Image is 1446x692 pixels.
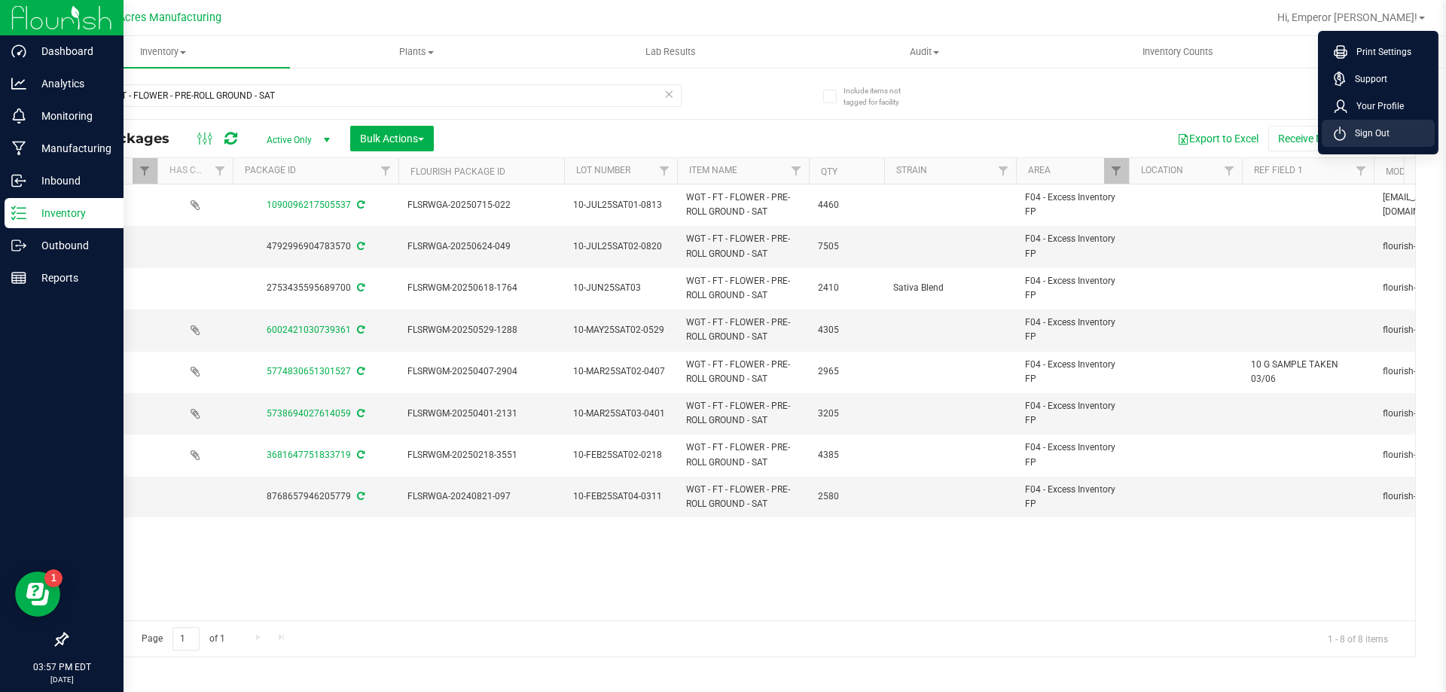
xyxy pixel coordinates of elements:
[355,366,365,376] span: Sync from Compliance System
[245,165,296,175] a: Package ID
[1104,158,1129,184] a: Filter
[544,36,798,68] a: Lab Results
[843,85,919,108] span: Include items not tagged for facility
[818,448,875,462] span: 4385
[36,36,290,68] a: Inventory
[798,36,1051,68] a: Audit
[689,165,737,175] a: Item Name
[1277,11,1417,23] span: Hi, Emperor [PERSON_NAME]!
[1346,126,1390,141] span: Sign Out
[818,281,875,295] span: 2410
[291,45,543,59] span: Plants
[374,158,398,184] a: Filter
[1386,166,1439,177] a: Modified By
[26,236,117,255] p: Outbound
[1251,358,1365,386] span: 10 G SAMPLE TAKEN 03/06
[1346,72,1387,87] span: Support
[230,489,401,504] div: 8768657946205779
[1028,165,1051,175] a: Area
[355,282,365,293] span: Sync from Compliance System
[1025,358,1120,386] span: F04 - Excess Inventory FP
[1322,120,1435,147] li: Sign Out
[11,206,26,221] inline-svg: Inventory
[686,232,800,261] span: WGT - FT - FLOWER - PRE-ROLL GROUND - SAT
[133,158,157,184] a: Filter
[7,674,117,685] p: [DATE]
[26,204,117,222] p: Inventory
[573,281,668,295] span: 10-JUN25SAT03
[267,450,351,460] a: 3681647751833719
[1051,36,1305,68] a: Inventory Counts
[407,407,555,421] span: FLSRWGM-20250401-2131
[991,158,1016,184] a: Filter
[1167,126,1268,151] button: Export to Excel
[818,489,875,504] span: 2580
[573,239,668,254] span: 10-JUL25SAT02-0820
[11,270,26,285] inline-svg: Reports
[290,36,544,68] a: Plants
[896,165,927,175] a: Strain
[573,448,668,462] span: 10-FEB25SAT02-0218
[686,191,800,219] span: WGT - FT - FLOWER - PRE-ROLL GROUND - SAT
[11,76,26,91] inline-svg: Analytics
[664,84,674,104] span: Clear
[11,238,26,253] inline-svg: Outbound
[355,450,365,460] span: Sync from Compliance System
[172,627,200,651] input: 1
[1025,232,1120,261] span: F04 - Excess Inventory FP
[818,364,875,379] span: 2965
[784,158,809,184] a: Filter
[230,239,401,254] div: 4792996904783570
[1316,627,1400,650] span: 1 - 8 of 8 items
[1025,399,1120,428] span: F04 - Excess Inventory FP
[1025,316,1120,344] span: F04 - Excess Inventory FP
[350,126,434,151] button: Bulk Actions
[407,281,555,295] span: FLSRWGM-20250618-1764
[573,489,668,504] span: 10-FEB25SAT04-0311
[818,198,875,212] span: 4460
[11,108,26,123] inline-svg: Monitoring
[1347,44,1411,59] span: Print Settings
[407,198,555,212] span: FLSRWGA-20250715-022
[686,399,800,428] span: WGT - FT - FLOWER - PRE-ROLL GROUND - SAT
[686,358,800,386] span: WGT - FT - FLOWER - PRE-ROLL GROUND - SAT
[78,130,185,147] span: All Packages
[1217,158,1242,184] a: Filter
[208,158,233,184] a: Filter
[267,408,351,419] a: 5738694027614059
[798,45,1051,59] span: Audit
[818,407,875,421] span: 3205
[1347,99,1404,114] span: Your Profile
[686,274,800,303] span: WGT - FT - FLOWER - PRE-ROLL GROUND - SAT
[86,11,221,24] span: Green Acres Manufacturing
[1334,72,1429,87] a: Support
[11,44,26,59] inline-svg: Dashboard
[1025,483,1120,511] span: F04 - Excess Inventory FP
[11,141,26,156] inline-svg: Manufacturing
[407,239,555,254] span: FLSRWGA-20250624-049
[410,166,505,177] a: Flourish Package ID
[267,200,351,210] a: 1090096217505537
[686,441,800,469] span: WGT - FT - FLOWER - PRE-ROLL GROUND - SAT
[11,173,26,188] inline-svg: Inbound
[1025,441,1120,469] span: F04 - Excess Inventory FP
[573,323,668,337] span: 10-MAY25SAT02-0529
[26,42,117,60] p: Dashboard
[1268,126,1393,151] button: Receive Non-Cannabis
[821,166,837,177] a: Qty
[26,139,117,157] p: Manufacturing
[267,366,351,376] a: 5774830651301527
[36,45,290,59] span: Inventory
[652,158,677,184] a: Filter
[1141,165,1183,175] a: Location
[44,569,63,587] iframe: Resource center unread badge
[26,172,117,190] p: Inbound
[1349,158,1374,184] a: Filter
[573,198,668,212] span: 10-JUL25SAT01-0813
[1254,165,1303,175] a: Ref Field 1
[66,84,682,107] input: Search Package ID, Item Name, SKU, Lot or Part Number...
[355,200,365,210] span: Sync from Compliance System
[625,45,716,59] span: Lab Results
[1025,274,1120,303] span: F04 - Excess Inventory FP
